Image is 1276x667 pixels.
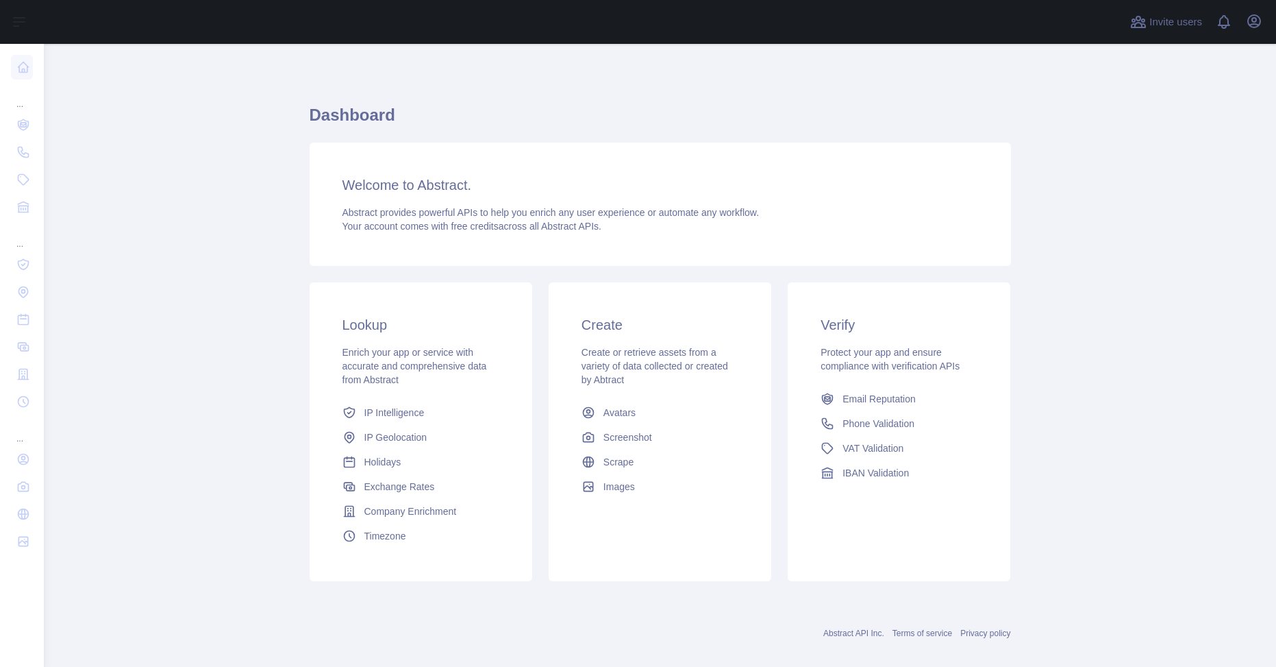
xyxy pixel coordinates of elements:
[603,455,634,469] span: Scrape
[337,425,505,450] a: IP Geolocation
[815,411,983,436] a: Phone Validation
[576,450,744,474] a: Scrape
[821,315,977,335] h3: Verify
[337,400,505,425] a: IP Intelligence
[823,629,884,638] a: Abstract API Inc.
[821,347,960,372] span: Protect your app and ensure compliance with verification APIs
[342,347,487,385] span: Enrich your app or service with accurate and comprehensive data from Abstract
[451,221,499,232] span: free credits
[842,466,909,480] span: IBAN Validation
[342,175,978,195] h3: Welcome to Abstract.
[342,207,760,218] span: Abstract provides powerful APIs to help you enrich any user experience or automate any workflow.
[892,629,952,638] a: Terms of service
[603,430,652,444] span: Screenshot
[815,387,983,411] a: Email Reputation
[364,455,401,469] span: Holidays
[1127,11,1205,33] button: Invite users
[337,499,505,524] a: Company Enrichment
[11,222,33,250] div: ...
[310,104,1011,137] h1: Dashboard
[576,400,744,425] a: Avatars
[960,629,1010,638] a: Privacy policy
[364,406,425,420] span: IP Intelligence
[842,441,903,455] span: VAT Validation
[1149,14,1202,30] span: Invite users
[603,480,635,494] span: Images
[815,436,983,461] a: VAT Validation
[576,425,744,450] a: Screenshot
[337,450,505,474] a: Holidays
[581,347,728,385] span: Create or retrieve assets from a variety of data collected or created by Abtract
[842,417,914,430] span: Phone Validation
[842,392,916,406] span: Email Reputation
[576,474,744,499] a: Images
[11,82,33,110] div: ...
[815,461,983,485] a: IBAN Validation
[364,480,435,494] span: Exchange Rates
[342,315,499,335] h3: Lookup
[11,417,33,444] div: ...
[337,524,505,548] a: Timezone
[364,505,457,518] span: Company Enrichment
[337,474,505,499] a: Exchange Rates
[364,430,427,444] span: IP Geolocation
[364,529,406,543] span: Timezone
[603,406,636,420] span: Avatars
[342,221,601,232] span: Your account comes with across all Abstract APIs.
[581,315,738,335] h3: Create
